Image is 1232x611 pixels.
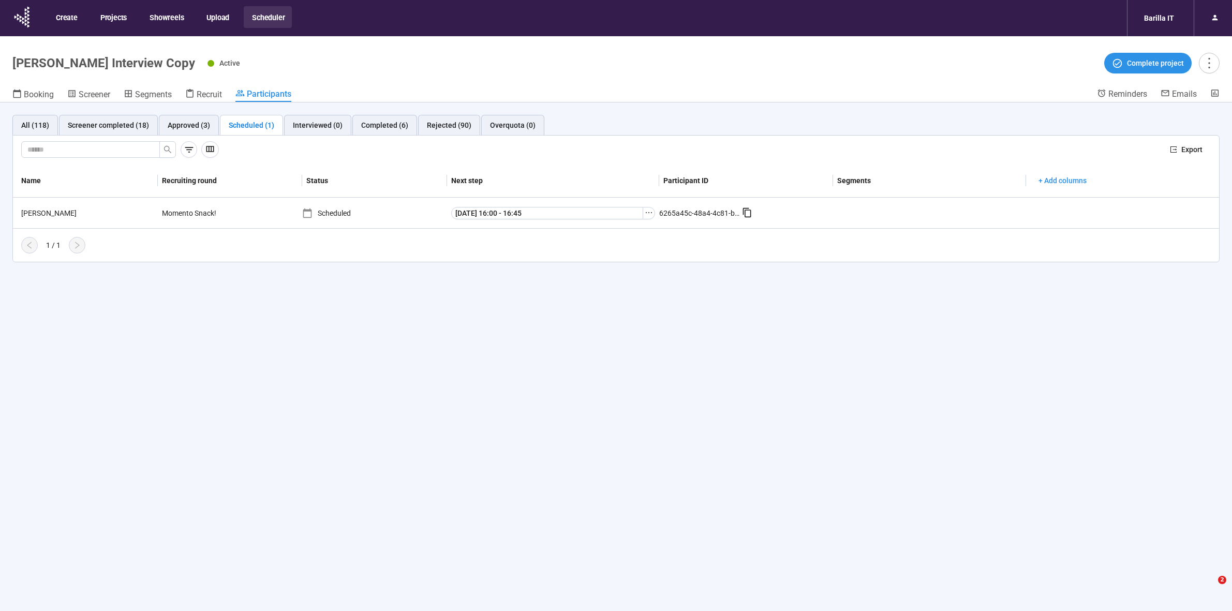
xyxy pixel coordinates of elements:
[69,237,85,254] button: right
[1127,57,1184,69] span: Complete project
[1030,172,1095,189] button: + Add columns
[159,141,176,158] button: search
[1170,146,1177,153] span: export
[302,207,447,219] div: Scheduled
[12,88,54,102] a: Booking
[1199,53,1220,73] button: more
[235,88,291,102] a: Participants
[833,164,1026,198] th: Segments
[168,120,210,131] div: Approved (3)
[219,59,240,67] span: Active
[247,89,291,99] span: Participants
[427,120,471,131] div: Rejected (90)
[244,6,292,28] button: Scheduler
[1162,141,1211,158] button: exportExport
[455,207,522,219] span: [DATE] 16:00 - 16:45
[67,88,110,102] a: Screener
[451,207,643,219] button: [DATE] 16:00 - 16:45
[124,88,172,102] a: Segments
[1104,53,1192,73] button: Complete project
[46,240,61,251] div: 1 / 1
[13,164,158,198] th: Name
[185,88,222,102] a: Recruit
[293,120,343,131] div: Interviewed (0)
[79,90,110,99] span: Screener
[68,120,149,131] div: Screener completed (18)
[229,120,274,131] div: Scheduled (1)
[1038,175,1087,186] span: + Add columns
[490,120,536,131] div: Overquota (0)
[1108,89,1147,99] span: Reminders
[1218,576,1226,584] span: 2
[21,237,38,254] button: left
[198,6,236,28] button: Upload
[141,6,191,28] button: Showreels
[158,164,303,198] th: Recruiting round
[645,208,653,217] span: ellipsis
[1197,576,1222,601] iframe: Intercom live chat
[92,6,134,28] button: Projects
[1181,144,1203,155] span: Export
[643,207,655,219] button: ellipsis
[197,90,222,99] span: Recruit
[164,145,172,154] span: search
[659,207,742,219] div: 6265a45c-48a4-4c81-b35e-9db4f4e418f5
[135,90,172,99] span: Segments
[158,203,235,223] div: Momento Snack!
[361,120,408,131] div: Completed (6)
[659,164,833,198] th: Participant ID
[447,164,659,198] th: Next step
[12,56,195,70] h1: [PERSON_NAME] Interview Copy
[24,90,54,99] span: Booking
[21,120,49,131] div: All (118)
[1202,56,1216,70] span: more
[73,241,81,249] span: right
[1172,89,1197,99] span: Emails
[17,207,158,219] div: [PERSON_NAME]
[25,241,34,249] span: left
[302,164,447,198] th: Status
[48,6,85,28] button: Create
[1097,88,1147,101] a: Reminders
[1138,8,1180,28] div: Barilla IT
[1161,88,1197,101] a: Emails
